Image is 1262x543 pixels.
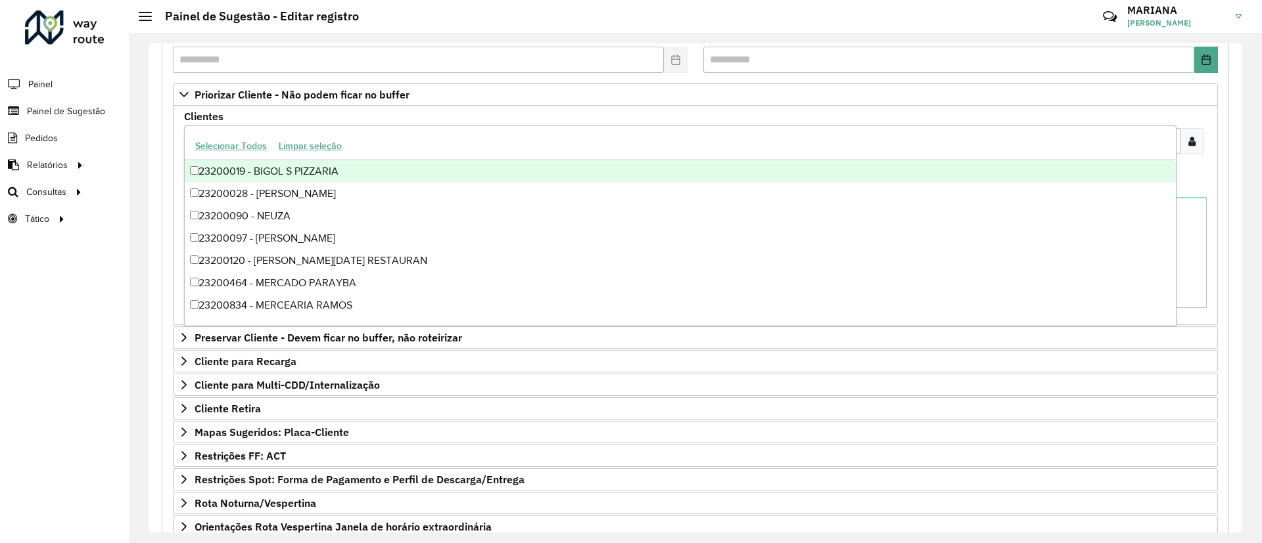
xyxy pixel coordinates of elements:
[189,136,273,156] button: Selecionar Todos
[26,185,66,199] span: Consultas
[195,498,316,508] span: Rota Noturna/Vespertina
[195,521,492,532] span: Orientações Rota Vespertina Janela de horário extraordinária
[173,83,1218,106] a: Priorizar Cliente - Não podem ficar no buffer
[173,397,1218,420] a: Cliente Retira
[184,108,223,124] label: Clientes
[195,332,462,343] span: Preservar Cliente - Devem ficar no buffer, não roteirizar
[185,183,1176,205] div: 23200028 - [PERSON_NAME]
[185,205,1176,227] div: 23200090 - NEUZA
[195,356,296,366] span: Cliente para Recarga
[195,474,525,485] span: Restrições Spot: Forma de Pagamento e Perfil de Descarga/Entrega
[25,212,49,226] span: Tático
[195,89,409,100] span: Priorizar Cliente - Não podem ficar no buffer
[173,106,1218,325] div: Priorizar Cliente - Não podem ficar no buffer
[28,77,53,91] span: Painel
[185,227,1176,250] div: 23200097 - [PERSON_NAME]
[173,515,1218,538] a: Orientações Rota Vespertina Janela de horário extraordinária
[27,158,68,172] span: Relatórios
[27,104,105,118] span: Painel de Sugestão
[195,450,286,461] span: Restrições FF: ACT
[1194,47,1218,73] button: Choose Date
[152,9,359,24] h2: Painel de Sugestão - Editar registro
[173,350,1218,372] a: Cliente para Recarga
[195,403,261,414] span: Cliente Retira
[195,380,380,390] span: Cliente para Multi-CDD/Internalização
[185,272,1176,294] div: 23200464 - MERCADO PARAYBA
[195,427,349,437] span: Mapas Sugeridos: Placa-Cliente
[185,294,1176,316] div: 23200834 - MERCEARIA RAMOS
[1127,17,1226,29] span: [PERSON_NAME]
[185,316,1176,339] div: 23200945 - [PERSON_NAME]
[173,468,1218,490] a: Restrições Spot: Forma de Pagamento e Perfil de Descarga/Entrega
[1127,4,1226,16] h3: MARIANA
[173,492,1218,514] a: Rota Noturna/Vespertina
[273,136,348,156] button: Limpar seleção
[185,160,1176,183] div: 23200019 - BIGOL S PIZZARIA
[173,326,1218,349] a: Preservar Cliente - Devem ficar no buffer, não roteirizar
[1096,3,1124,31] a: Contato Rápido
[25,131,58,145] span: Pedidos
[173,445,1218,467] a: Restrições FF: ACT
[184,125,1177,326] ng-dropdown-panel: Options list
[173,374,1218,396] a: Cliente para Multi-CDD/Internalização
[173,421,1218,443] a: Mapas Sugeridos: Placa-Cliente
[185,250,1176,272] div: 23200120 - [PERSON_NAME][DATE] RESTAURAN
